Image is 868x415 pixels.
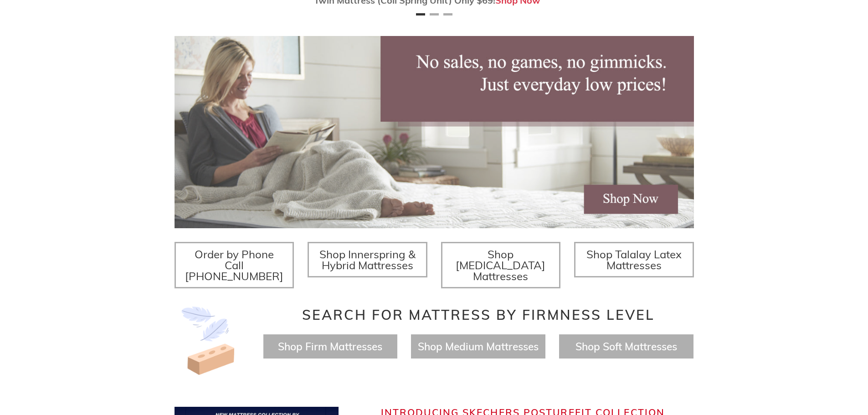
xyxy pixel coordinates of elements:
[416,13,425,15] button: Page 1
[441,242,561,288] a: Shop [MEDICAL_DATA] Mattresses
[308,242,427,277] a: Shop Innerspring & Hybrid Mattresses
[185,247,283,283] span: Order by Phone Call [PHONE_NUMBER]
[456,247,545,283] span: Shop [MEDICAL_DATA] Mattresses
[574,242,694,277] a: Shop Talalay Latex Mattresses
[319,247,416,272] span: Shop Innerspring & Hybrid Mattresses
[418,340,539,353] a: Shop Medium Mattresses
[575,340,677,353] a: Shop Soft Mattresses
[278,340,382,353] a: Shop Firm Mattresses
[175,307,243,375] img: Image-of-brick- and-feather-representing-firm-and-soft-feel
[175,242,294,288] a: Order by Phone Call [PHONE_NUMBER]
[302,306,655,323] span: Search for Mattress by Firmness Level
[175,36,694,228] img: herobannermay2022-1652879215306_1200x.jpg
[586,247,682,272] span: Shop Talalay Latex Mattresses
[443,13,452,15] button: Page 3
[430,13,439,15] button: Page 2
